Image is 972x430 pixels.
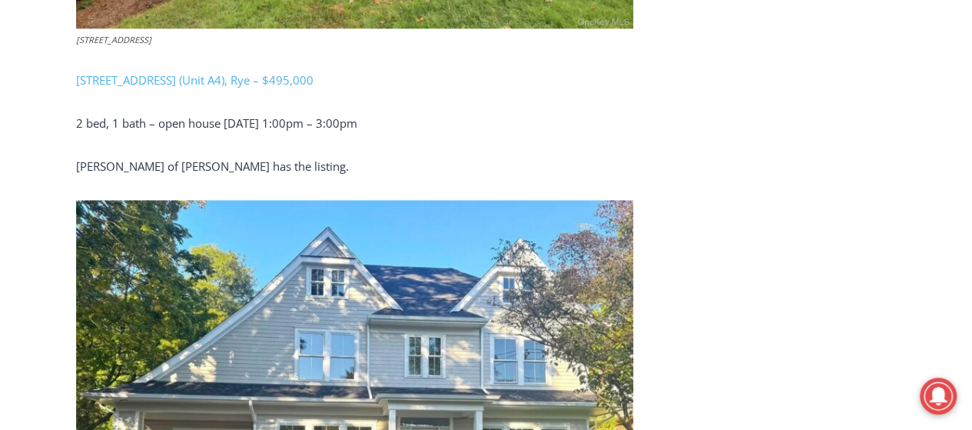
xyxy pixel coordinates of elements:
div: unique DIY crafts [161,45,214,126]
h4: [PERSON_NAME] Read Sanctuary Fall Fest: [DATE] [12,155,197,190]
figcaption: [STREET_ADDRESS] [76,33,633,47]
div: 5 [161,130,168,145]
a: Intern @ [DOMAIN_NAME] [370,149,745,192]
a: [STREET_ADDRESS] (Unit A4), Rye – $495,000 [76,72,313,88]
a: [PERSON_NAME] Read Sanctuary Fall Fest: [DATE] [1,153,222,192]
span: Intern @ [DOMAIN_NAME] [402,153,712,188]
div: "At the 10am stand-up meeting, each intern gets a chance to take [PERSON_NAME] and the other inte... [388,1,726,149]
div: / [171,130,175,145]
p: 2 bed, 1 bath – open house [DATE] 1:00pm – 3:00pm [76,114,633,132]
div: 6 [179,130,186,145]
p: [PERSON_NAME] of [PERSON_NAME] has the listing. [76,157,633,175]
